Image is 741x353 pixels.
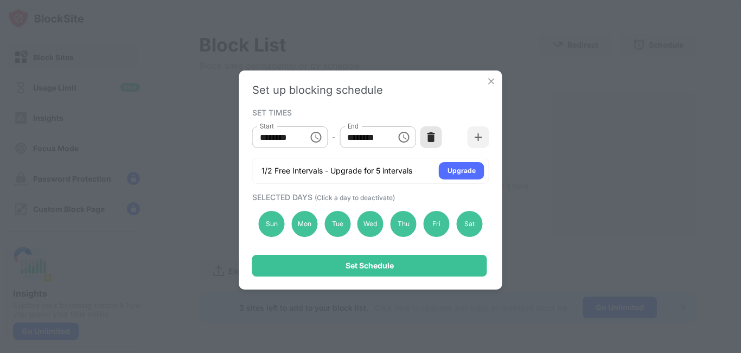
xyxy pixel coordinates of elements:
[486,76,497,87] img: x-button.svg
[305,126,327,148] button: Choose time, selected time is 10:00 AM
[252,192,487,202] div: SELECTED DAYS
[260,121,274,131] label: Start
[391,211,417,237] div: Thu
[347,121,359,131] label: End
[324,211,350,237] div: Tue
[456,211,482,237] div: Sat
[259,211,285,237] div: Sun
[252,108,487,117] div: SET TIMES
[424,211,450,237] div: Fri
[315,194,395,202] span: (Click a day to deactivate)
[357,211,384,237] div: Wed
[346,261,394,270] div: Set Schedule
[261,165,412,176] div: 1/2 Free Intervals - Upgrade for 5 intervals
[252,84,489,97] div: Set up blocking schedule
[448,165,476,176] div: Upgrade
[291,211,317,237] div: Mon
[332,131,335,143] div: -
[393,126,414,148] button: Choose time, selected time is 1:00 PM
